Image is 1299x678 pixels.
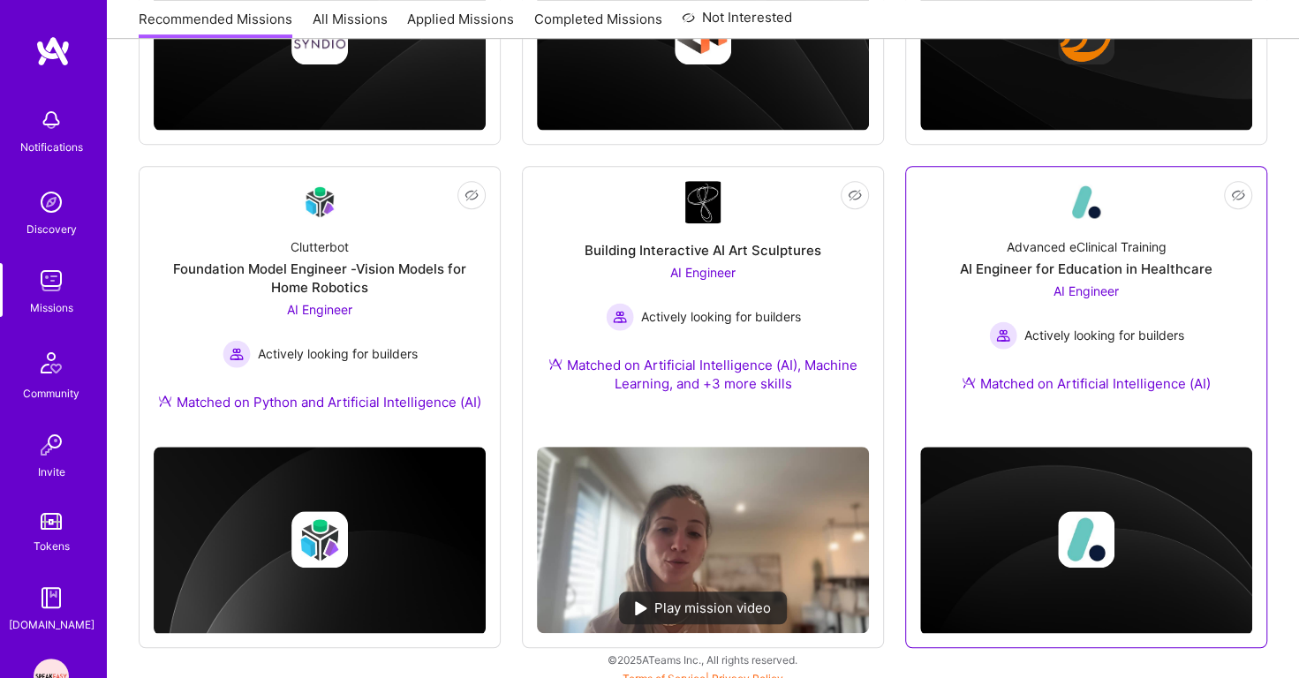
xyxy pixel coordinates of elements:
a: Recommended Missions [139,10,292,39]
img: Company logo [291,511,348,568]
img: cover [920,447,1252,635]
span: Actively looking for builders [258,344,418,363]
i: icon EyeClosed [464,188,479,202]
i: icon EyeClosed [848,188,862,202]
img: Actively looking for builders [606,303,634,331]
img: Ateam Purple Icon [962,375,976,389]
span: AI Engineer [1054,283,1119,298]
img: logo [35,35,71,67]
div: Matched on Python and Artificial Intelligence (AI) [158,393,481,411]
img: discovery [34,185,69,220]
span: Actively looking for builders [641,307,801,326]
a: Company LogoBuilding Interactive AI Art SculpturesAI Engineer Actively looking for buildersActive... [537,181,869,433]
div: Foundation Model Engineer -Vision Models for Home Robotics [154,260,486,297]
img: Company Logo [298,181,341,222]
div: Matched on Artificial Intelligence (AI) [962,374,1211,393]
div: Play mission video [619,591,787,624]
img: Actively looking for builders [223,340,251,368]
a: Not Interested [682,7,792,39]
img: Ateam Purple Icon [548,357,563,371]
i: icon EyeClosed [1231,188,1245,202]
img: cover [154,447,486,635]
img: Actively looking for builders [989,321,1017,350]
div: Building Interactive AI Art Sculptures [585,241,821,260]
img: Company Logo [685,181,721,223]
a: Company LogoClutterbotFoundation Model Engineer -Vision Models for Home RoboticsAI Engineer Activ... [154,181,486,433]
img: Ateam Purple Icon [158,394,172,408]
a: Company LogoAdvanced eClinical TrainingAI Engineer for Education in HealthcareAI Engineer Activel... [920,181,1252,414]
a: Completed Missions [534,10,662,39]
img: play [635,601,647,615]
a: All Missions [313,10,388,39]
div: [DOMAIN_NAME] [9,615,94,634]
img: Community [30,342,72,384]
span: Actively looking for builders [1024,326,1184,344]
img: Company logo [1058,511,1114,568]
div: Invite [38,463,65,481]
div: Notifications [20,138,83,156]
img: Company Logo [1065,181,1107,223]
span: AI Engineer [287,302,352,317]
div: Community [23,384,79,403]
img: guide book [34,580,69,615]
div: Tokens [34,537,70,555]
img: teamwork [34,263,69,298]
div: Discovery [26,220,77,238]
div: Clutterbot [291,237,349,256]
div: Missions [30,298,73,317]
img: tokens [41,513,62,530]
div: AI Engineer for Education in Healthcare [960,260,1212,278]
a: Applied Missions [407,10,514,39]
div: Matched on Artificial Intelligence (AI), Machine Learning, and +3 more skills [537,356,869,393]
img: No Mission [537,447,869,634]
span: AI Engineer [670,265,736,280]
div: Advanced eClinical Training [1007,237,1167,256]
img: Invite [34,427,69,463]
img: bell [34,102,69,138]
